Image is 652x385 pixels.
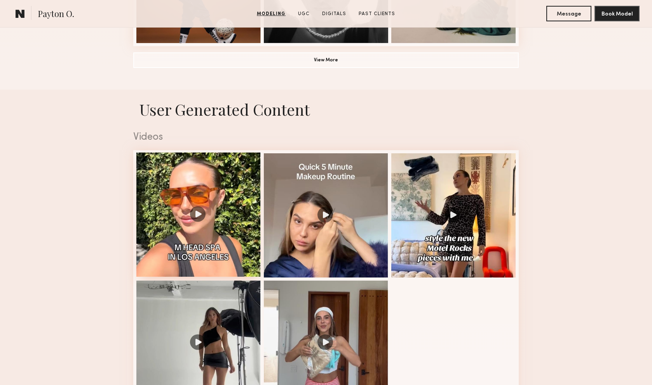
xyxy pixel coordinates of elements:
button: View More [133,52,519,68]
span: Payton O. [38,8,74,21]
h1: User Generated Content [127,99,525,120]
button: Message [546,6,591,21]
a: Digitals [319,10,349,17]
a: Modeling [254,10,289,17]
a: UGC [295,10,313,17]
a: Past Clients [356,10,398,17]
button: Book Model [594,6,640,21]
a: Book Model [594,10,640,17]
div: Videos [133,132,519,142]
